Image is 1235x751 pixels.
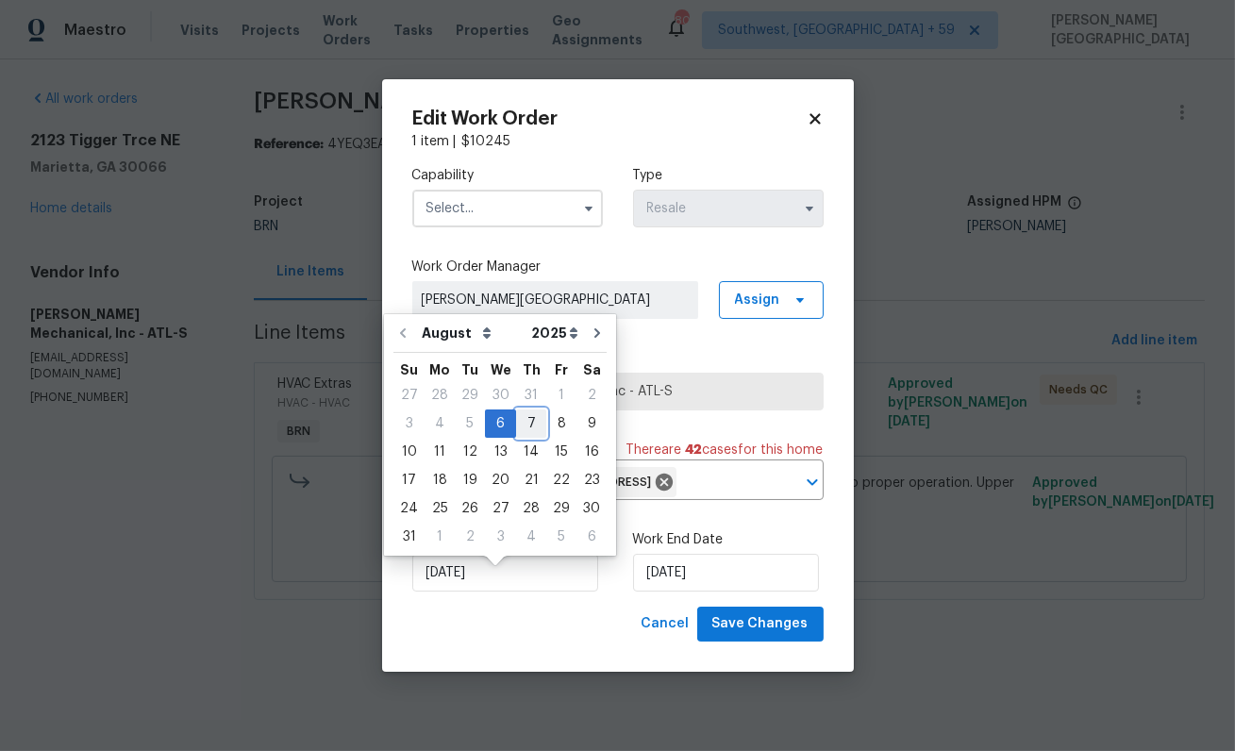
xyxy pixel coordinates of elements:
[576,466,607,494] div: Sat Aug 23 2025
[393,524,425,550] div: 31
[516,494,546,523] div: Thu Aug 28 2025
[583,314,611,352] button: Go to next month
[485,381,516,409] div: Wed Jul 30 2025
[425,524,455,550] div: 1
[425,439,455,465] div: 11
[516,438,546,466] div: Thu Aug 14 2025
[485,495,516,522] div: 27
[576,467,607,493] div: 23
[400,363,418,376] abbr: Sunday
[412,109,807,128] h2: Edit Work Order
[576,523,607,551] div: Sat Sep 06 2025
[393,467,425,493] div: 17
[417,319,526,347] select: Month
[393,438,425,466] div: Sun Aug 10 2025
[516,495,546,522] div: 28
[422,291,689,309] span: [PERSON_NAME][GEOGRAPHIC_DATA]
[393,382,425,409] div: 27
[576,495,607,522] div: 30
[455,495,485,522] div: 26
[425,409,455,438] div: Mon Aug 04 2025
[455,438,485,466] div: Tue Aug 12 2025
[546,382,576,409] div: 1
[485,438,516,466] div: Wed Aug 13 2025
[516,524,546,550] div: 4
[642,612,690,636] span: Cancel
[455,410,485,437] div: 5
[485,409,516,438] div: Wed Aug 06 2025
[425,466,455,494] div: Mon Aug 18 2025
[425,495,455,522] div: 25
[425,438,455,466] div: Mon Aug 11 2025
[485,523,516,551] div: Wed Sep 03 2025
[634,607,697,642] button: Cancel
[626,441,824,459] span: There are case s for this home
[428,382,808,401] span: [PERSON_NAME] Mechanical, Inc - ATL-S
[546,467,576,493] div: 22
[455,409,485,438] div: Tue Aug 05 2025
[712,612,809,636] span: Save Changes
[455,467,485,493] div: 19
[455,524,485,550] div: 2
[576,439,607,465] div: 16
[633,530,824,549] label: Work End Date
[546,410,576,437] div: 8
[425,523,455,551] div: Mon Sep 01 2025
[412,554,598,592] input: M/D/YYYY
[516,381,546,409] div: Thu Jul 31 2025
[516,409,546,438] div: Thu Aug 07 2025
[633,166,824,185] label: Type
[516,382,546,409] div: 31
[576,524,607,550] div: 6
[798,197,821,220] button: Show options
[393,381,425,409] div: Sun Jul 27 2025
[576,382,607,409] div: 2
[546,381,576,409] div: Fri Aug 01 2025
[485,467,516,493] div: 20
[546,466,576,494] div: Fri Aug 22 2025
[516,466,546,494] div: Thu Aug 21 2025
[546,524,576,550] div: 5
[516,439,546,465] div: 14
[491,363,511,376] abbr: Wednesday
[546,494,576,523] div: Fri Aug 29 2025
[412,132,824,151] div: 1 item |
[485,524,516,550] div: 3
[389,314,417,352] button: Go to previous month
[576,381,607,409] div: Sat Aug 02 2025
[393,494,425,523] div: Sun Aug 24 2025
[546,439,576,465] div: 15
[576,438,607,466] div: Sat Aug 16 2025
[633,554,819,592] input: M/D/YYYY
[455,494,485,523] div: Tue Aug 26 2025
[546,495,576,522] div: 29
[455,381,485,409] div: Tue Jul 29 2025
[425,410,455,437] div: 4
[485,382,516,409] div: 30
[546,409,576,438] div: Fri Aug 08 2025
[516,467,546,493] div: 21
[555,363,568,376] abbr: Friday
[735,291,780,309] span: Assign
[462,135,511,148] span: $ 10245
[412,349,824,368] label: Trade Partner
[633,190,824,227] input: Select...
[393,523,425,551] div: Sun Aug 31 2025
[523,363,541,376] abbr: Thursday
[485,410,516,437] div: 6
[425,494,455,523] div: Mon Aug 25 2025
[697,607,824,642] button: Save Changes
[576,409,607,438] div: Sat Aug 09 2025
[455,382,485,409] div: 29
[516,410,546,437] div: 7
[425,381,455,409] div: Mon Jul 28 2025
[461,363,478,376] abbr: Tuesday
[455,466,485,494] div: Tue Aug 19 2025
[429,363,450,376] abbr: Monday
[412,190,603,227] input: Select...
[393,495,425,522] div: 24
[393,439,425,465] div: 10
[393,410,425,437] div: 3
[526,319,583,347] select: Year
[455,439,485,465] div: 12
